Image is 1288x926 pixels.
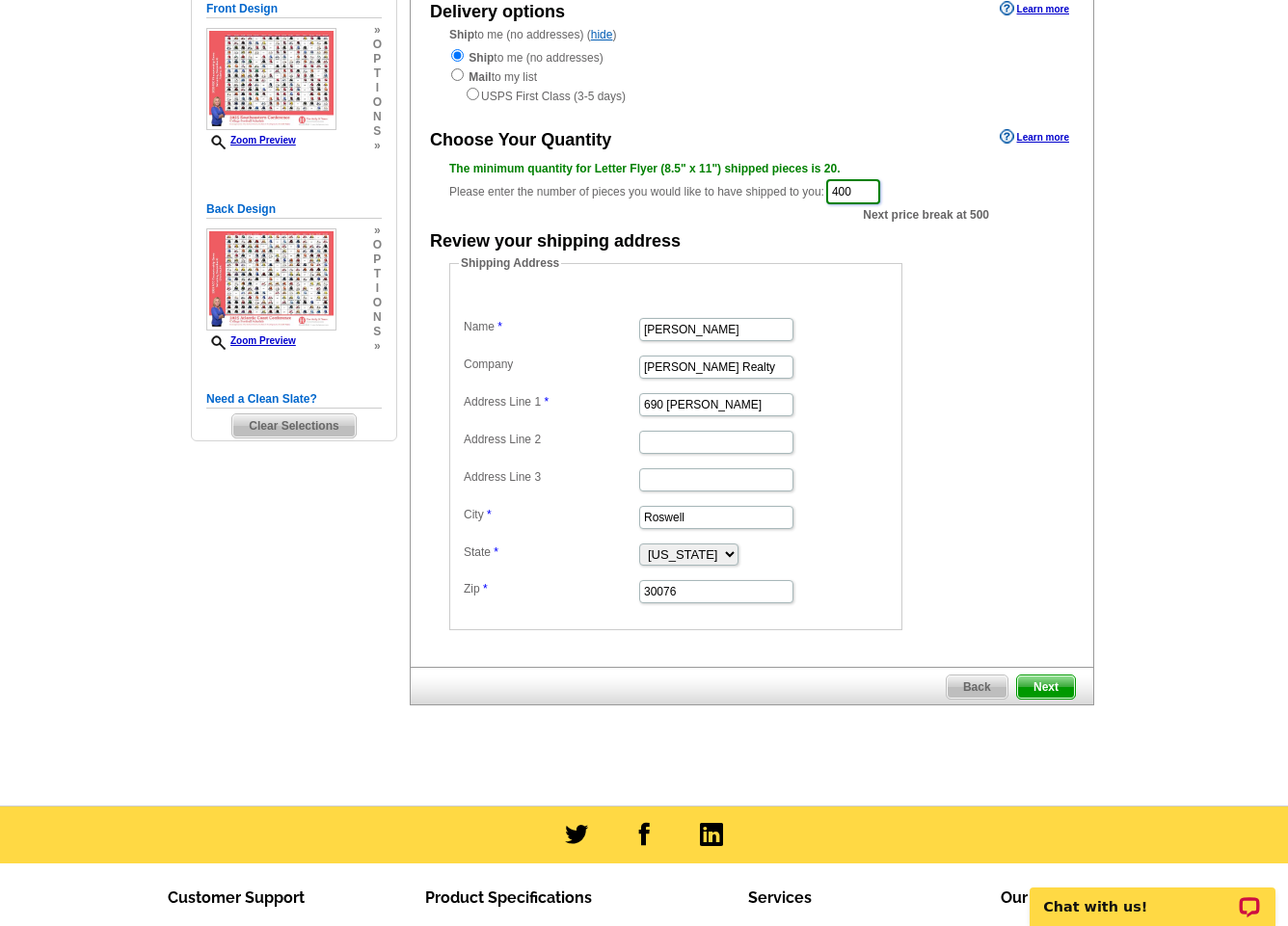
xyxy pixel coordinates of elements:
[947,675,1007,699] span: Back
[469,51,494,65] strong: Ship
[206,335,296,346] a: Zoom Preview
[1017,675,1075,699] span: Next
[168,888,305,907] span: Customer Support
[373,267,382,281] span: t
[373,252,382,267] span: p
[464,318,637,335] label: Name
[206,135,296,146] a: Zoom Preview
[1000,129,1069,145] a: Learn more
[469,70,491,84] strong: Mail
[373,325,382,339] span: s
[591,28,613,41] a: hide
[464,506,637,523] label: City
[449,160,1055,206] div: Please enter the number of pieces you would like to have shipped to you:
[373,281,382,296] span: i
[1017,865,1288,926] iframe: LiveChat chat widget
[863,206,989,224] span: Next price break at 500
[232,414,355,437] span: Clear Selections
[449,86,1055,105] div: USPS First Class (3-5 days)
[373,95,382,110] span: o
[373,52,382,66] span: p
[373,81,382,95] span: i
[373,110,382,124] span: n
[206,200,382,219] h5: Back Design
[206,390,382,409] h5: Need a Clean Slate?
[373,224,382,238] span: »
[464,580,637,597] label: Zip
[464,393,637,410] label: Address Line 1
[449,160,1055,177] div: The minimum quantity for Letter Flyer (8.5" x 11") shipped pieces is 20.
[430,127,611,153] div: Choose Your Quantity
[464,356,637,373] label: Company
[425,888,592,907] span: Product Specifications
[206,28,336,130] img: small-thumb.jpg
[449,47,1055,105] div: to me (no addresses) to my list
[206,228,336,331] img: small-thumb.jpg
[373,310,382,325] span: n
[373,296,382,310] span: o
[464,431,637,448] label: Address Line 2
[1001,888,1103,907] span: Our Company
[748,888,812,907] span: Services
[411,26,1093,105] div: to me (no addresses) ( )
[430,228,681,254] div: Review your shipping address
[1000,1,1069,16] a: Learn more
[373,238,382,252] span: o
[373,339,382,354] span: »
[373,124,382,139] span: s
[464,543,637,561] label: State
[373,139,382,153] span: »
[946,675,1008,700] a: Back
[373,23,382,38] span: »
[449,28,474,41] strong: Ship
[373,38,382,52] span: o
[373,66,382,81] span: t
[459,254,561,272] legend: Shipping Address
[464,468,637,486] label: Address Line 3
